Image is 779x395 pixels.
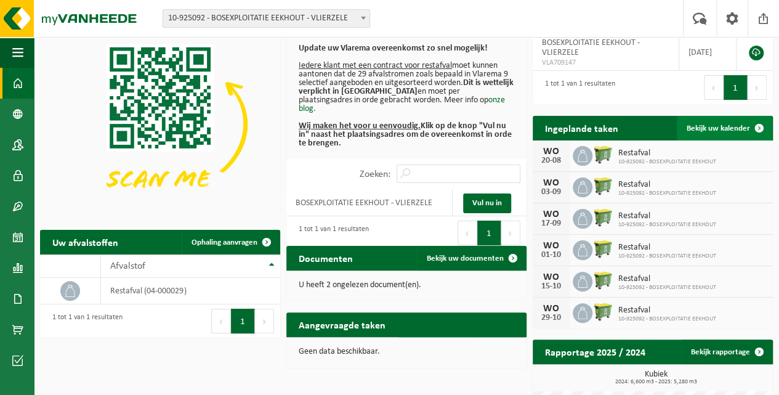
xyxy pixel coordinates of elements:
h2: Aangevraagde taken [286,312,398,336]
span: Restafval [618,243,716,253]
img: WB-0660-HPE-GN-50 [592,176,613,197]
span: 10-925092 - BOSEXPLOITATIE EEKHOUT - VLIERZELE [163,10,369,27]
p: U heeft 2 ongelezen document(en). [299,281,514,290]
h2: Ingeplande taken [533,116,631,140]
img: WB-0660-HPE-GN-50 [592,270,613,291]
span: Bekijk uw documenten [427,255,504,263]
div: WO [539,272,563,282]
img: WB-0660-HPE-GN-50 [592,144,613,165]
span: 2024: 6,600 m3 - 2025: 5,280 m3 [539,379,773,385]
td: BOSEXPLOITATIE EEKHOUT - VLIERZELE [286,189,453,216]
div: 29-10 [539,314,563,322]
span: Restafval [618,274,716,284]
span: Restafval [618,149,716,158]
a: onze blog. [299,96,505,113]
button: 1 [477,221,501,245]
td: [DATE] [679,34,737,71]
span: Restafval [618,306,716,316]
a: Bekijk rapportage [681,340,772,364]
a: Ophaling aanvragen [182,230,279,255]
button: Next [501,221,520,245]
b: Klik op de knop "Vul nu in" naast het plaatsingsadres om de overeenkomst in orde te brengen. [299,121,512,148]
span: Bekijk uw kalender [687,124,750,132]
span: Restafval [618,180,716,190]
h2: Rapportage 2025 / 2024 [533,340,658,364]
div: WO [539,210,563,219]
a: Vul nu in [463,193,511,213]
u: Wij maken het voor u eenvoudig. [299,121,421,131]
span: Afvalstof [110,261,145,271]
button: 1 [231,309,255,333]
span: VLA709147 [542,58,669,68]
b: Dit is wettelijk verplicht in [GEOGRAPHIC_DATA] [299,78,514,96]
b: Update uw Vlarema overeenkomst zo snel mogelijk! [299,44,488,53]
p: Geen data beschikbaar. [299,348,514,356]
button: 1 [724,75,748,100]
div: WO [539,241,563,251]
span: BOSEXPLOITATIE EEKHOUT - VLIERZELE [542,38,640,57]
div: WO [539,178,563,188]
div: 1 tot 1 van 1 resultaten [46,307,123,335]
div: 17-09 [539,219,563,228]
label: Zoeken: [360,169,390,179]
div: 1 tot 1 van 1 resultaten [293,219,369,246]
span: Restafval [618,211,716,221]
button: Next [255,309,274,333]
u: Iedere klant met een contract voor restafval [299,61,452,70]
span: 10-925092 - BOSEXPLOITATIE EEKHOUT - VLIERZELE [163,9,370,28]
button: Previous [704,75,724,100]
td: restafval (04-000029) [101,278,280,304]
p: moet kunnen aantonen dat de 29 afvalstromen zoals bepaald in Vlarema 9 selectief aangeboden en ui... [299,44,514,148]
img: WB-0660-HPE-GN-50 [592,207,613,228]
div: WO [539,147,563,157]
h3: Kubiek [539,370,773,385]
span: 10-925092 - BOSEXPLOITATIE EEKHOUT [618,190,716,197]
button: Previous [458,221,477,245]
a: Bekijk uw documenten [417,246,525,271]
h2: Documenten [286,246,365,270]
button: Previous [211,309,231,333]
div: 03-09 [539,188,563,197]
div: 15-10 [539,282,563,291]
img: Download de VHEPlus App [40,34,280,214]
a: Bekijk uw kalender [677,116,772,140]
div: 20-08 [539,157,563,165]
img: WB-0660-HPE-GN-50 [592,301,613,322]
span: 10-925092 - BOSEXPLOITATIE EEKHOUT [618,316,716,323]
div: 01-10 [539,251,563,259]
span: 10-925092 - BOSEXPLOITATIE EEKHOUT [618,221,716,229]
img: WB-0660-HPE-GN-50 [592,238,613,259]
span: 10-925092 - BOSEXPLOITATIE EEKHOUT [618,158,716,166]
span: 10-925092 - BOSEXPLOITATIE EEKHOUT [618,284,716,291]
div: WO [539,304,563,314]
div: 1 tot 1 van 1 resultaten [539,74,615,101]
span: 10-925092 - BOSEXPLOITATIE EEKHOUT [618,253,716,260]
span: Ophaling aanvragen [192,238,257,246]
button: Next [748,75,767,100]
h2: Uw afvalstoffen [40,230,131,254]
